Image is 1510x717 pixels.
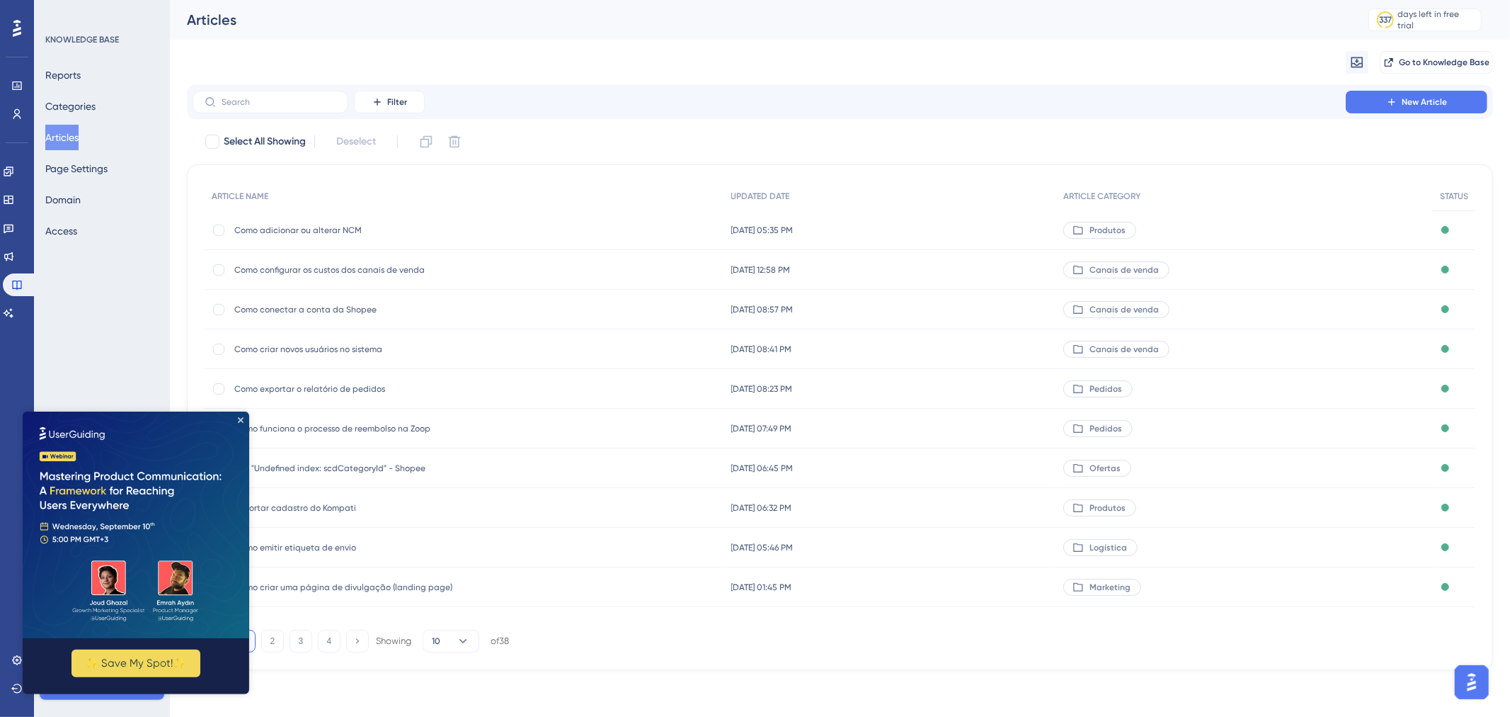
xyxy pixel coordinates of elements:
span: [DATE] 05:46 PM [731,542,794,553]
span: Como conectar a conta da Shopee [234,304,461,315]
span: Pedidos [1089,383,1122,395]
span: 10 [432,636,440,647]
span: [DATE] 06:32 PM [731,502,792,514]
span: ARTICLE CATEGORY [1063,191,1140,202]
span: [DATE] 05:35 PM [731,225,794,236]
span: Como exportar o relatório de pedidos [234,383,461,395]
span: Marketing [1089,582,1131,593]
input: Search [222,97,336,107]
span: UPDATED DATE [731,191,790,202]
span: Como criar uma página de divulgação (landing page) [234,582,461,593]
span: Canais de venda [1089,344,1159,355]
button: Go to Knowledge Base [1380,51,1493,74]
span: New Article [1402,96,1447,108]
button: 4 [318,630,341,653]
div: of 38 [491,635,509,648]
span: Produtos [1089,502,1126,514]
button: New Article [1346,91,1487,113]
div: 337 [1379,14,1392,26]
button: 3 [290,630,312,653]
span: STATUS [1440,191,1468,202]
span: Deselect [336,133,376,150]
div: KNOWLEDGE BASE [45,34,119,45]
button: Categories [45,94,96,119]
span: Como criar novos usuários no sistema [234,344,461,355]
button: Access [45,218,77,244]
button: ✨ Save My Spot!✨ [49,238,178,266]
span: Como emitir etiqueta de envio [234,542,461,553]
div: Close Preview [215,6,221,11]
div: Showing [376,635,411,648]
span: Como funciona o processo de reembolso na Zoop [234,423,461,434]
span: Como configurar os custos dos canais de venda [234,264,461,276]
span: Logística [1089,542,1127,553]
span: Produtos [1089,225,1126,236]
span: Canais de venda [1089,304,1159,315]
span: Ofertas [1089,463,1121,474]
span: [DATE] 12:58 PM [731,264,791,276]
span: Importar cadastro do Kompati [234,502,461,514]
button: Filter [354,91,425,113]
span: Select All Showing [224,133,306,150]
span: Filter [387,96,407,108]
span: [DATE] 07:49 PM [731,423,792,434]
span: [DATE] 08:41 PM [731,344,792,355]
div: days left in free trial [1398,9,1477,31]
button: 2 [261,630,284,653]
span: Canais de venda [1089,264,1159,276]
span: [DATE] 08:57 PM [731,304,794,315]
span: [DATE] 06:45 PM [731,463,794,474]
span: Go to Knowledge Base [1399,57,1489,68]
span: [DATE] 01:45 PM [731,582,792,593]
span: ARTICLE NAME [212,191,268,202]
button: Reports [45,62,81,88]
span: Erro "Undefined index: scdCategoryId" - Shopee [234,463,461,474]
button: Deselect [324,129,389,154]
button: 10 [423,630,479,653]
div: Articles [187,10,1333,30]
span: [DATE] 08:23 PM [731,383,793,395]
button: Page Settings [45,156,108,181]
button: Articles [45,125,79,150]
button: Domain [45,187,81,213]
span: Como adicionar ou alterar NCM [234,225,461,236]
span: Pedidos [1089,423,1122,434]
iframe: UserGuiding AI Assistant Launcher [1451,661,1493,704]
